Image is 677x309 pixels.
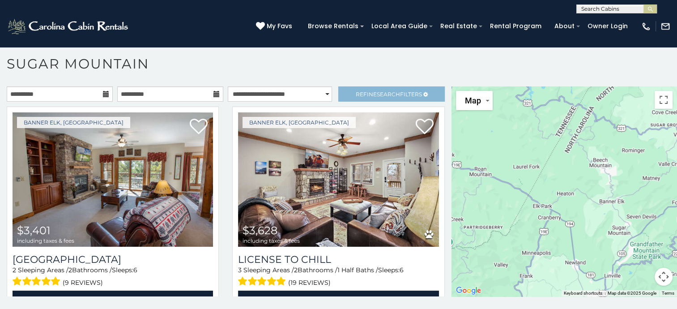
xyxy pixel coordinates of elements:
span: Search [377,91,400,98]
a: Add to favorites [416,118,434,137]
span: $3,628 [243,224,277,237]
a: Add to favorites [190,118,208,137]
a: Real Estate [436,19,481,33]
span: 1 Half Baths / [337,266,378,274]
a: Banner Elk, [GEOGRAPHIC_DATA] [17,117,130,128]
img: phone-regular-white.png [641,21,651,31]
a: [GEOGRAPHIC_DATA] [13,253,213,266]
span: including taxes & fees [243,238,300,244]
a: Owner Login [583,19,632,33]
a: Bearfoot Lodge $3,401 including taxes & fees [13,112,213,247]
a: View Property [238,291,439,309]
span: 2 [13,266,16,274]
span: $3,401 [17,224,51,237]
span: Map [465,96,481,105]
span: including taxes & fees [17,238,74,244]
a: About [550,19,579,33]
button: Change map style [456,91,493,110]
span: 6 [133,266,137,274]
div: Sleeping Areas / Bathrooms / Sleeps: [13,266,213,288]
a: Browse Rentals [303,19,363,33]
a: Open this area in Google Maps (opens a new window) [454,285,483,296]
span: My Favs [267,21,292,31]
a: View Property [13,291,213,309]
a: Terms (opens in new tab) [662,291,674,296]
a: Banner Elk, [GEOGRAPHIC_DATA] [243,117,356,128]
a: Local Area Guide [367,19,432,33]
span: 3 [238,266,242,274]
button: Keyboard shortcuts [564,290,602,296]
img: Google [454,285,483,296]
a: My Favs [256,21,294,31]
img: mail-regular-white.png [660,21,670,31]
button: Toggle fullscreen view [655,91,673,109]
a: License to Chill [238,253,439,266]
a: License to Chill $3,628 including taxes & fees [238,112,439,247]
a: RefineSearchFilters [338,86,444,102]
img: White-1-2.png [7,17,131,35]
button: Map camera controls [655,268,673,286]
div: Sleeping Areas / Bathrooms / Sleeps: [238,266,439,288]
span: 2 [294,266,298,274]
span: 6 [400,266,404,274]
img: Bearfoot Lodge [13,112,213,247]
span: Map data ©2025 Google [608,291,656,296]
span: Refine Filters [356,91,422,98]
span: (19 reviews) [288,277,331,288]
a: Rental Program [485,19,546,33]
span: (9 reviews) [63,277,103,288]
img: License to Chill [238,112,439,247]
span: 2 [68,266,72,274]
h3: Bearfoot Lodge [13,253,213,266]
